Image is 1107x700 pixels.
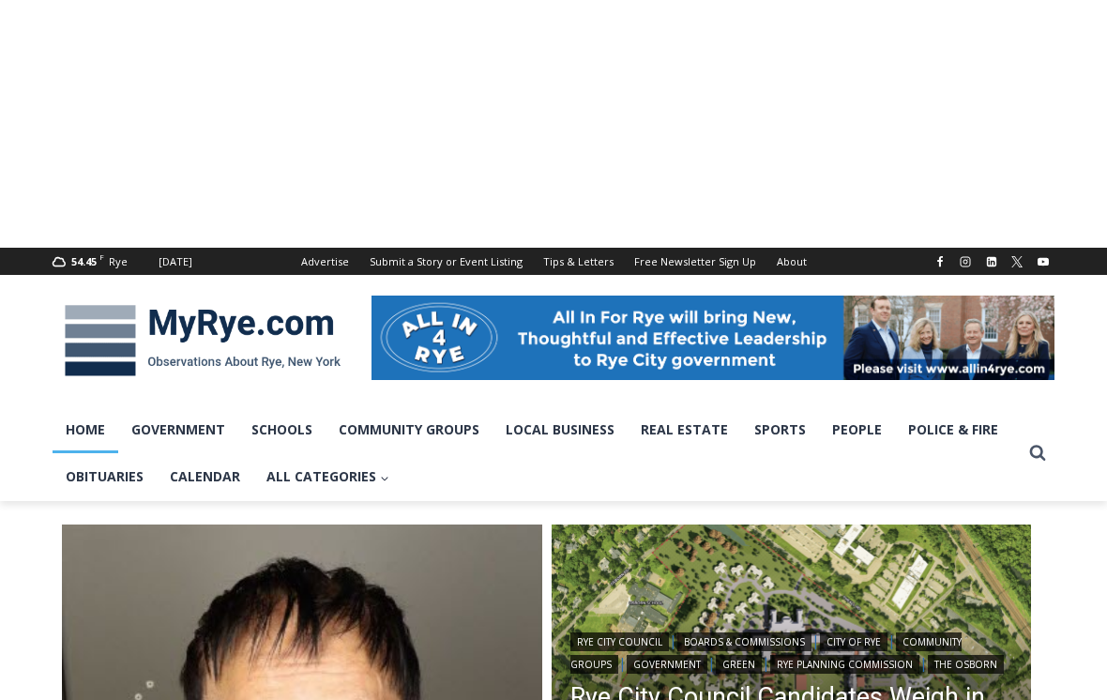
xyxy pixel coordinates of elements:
[628,406,741,453] a: Real Estate
[372,296,1054,380] img: All in for Rye
[895,406,1011,453] a: Police & Fire
[570,632,962,674] a: Community Groups
[266,466,389,487] span: All Categories
[929,251,951,273] a: Facebook
[118,406,238,453] a: Government
[159,253,192,270] div: [DATE]
[819,406,895,453] a: People
[533,248,624,275] a: Tips & Letters
[770,655,919,674] a: Rye Planning Commission
[766,248,817,275] a: About
[291,248,359,275] a: Advertise
[253,453,402,500] a: All Categories
[359,248,533,275] a: Submit a Story or Event Listing
[624,248,766,275] a: Free Newsletter Sign Up
[677,632,811,651] a: Boards & Commissions
[326,406,493,453] a: Community Groups
[980,251,1003,273] a: Linkedin
[627,655,707,674] a: Government
[53,406,118,453] a: Home
[741,406,819,453] a: Sports
[493,406,628,453] a: Local Business
[53,453,157,500] a: Obituaries
[1021,436,1054,470] button: View Search Form
[716,655,762,674] a: Green
[238,406,326,453] a: Schools
[1006,251,1028,273] a: X
[570,632,669,651] a: Rye City Council
[928,655,1004,674] a: The Osborn
[53,406,1021,501] nav: Primary Navigation
[157,453,253,500] a: Calendar
[109,253,128,270] div: Rye
[820,632,887,651] a: City of Rye
[570,629,1013,674] div: | | | | | | |
[71,254,97,268] span: 54.45
[1032,251,1054,273] a: YouTube
[954,251,977,273] a: Instagram
[291,248,817,275] nav: Secondary Navigation
[99,251,104,262] span: F
[53,292,353,389] img: MyRye.com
